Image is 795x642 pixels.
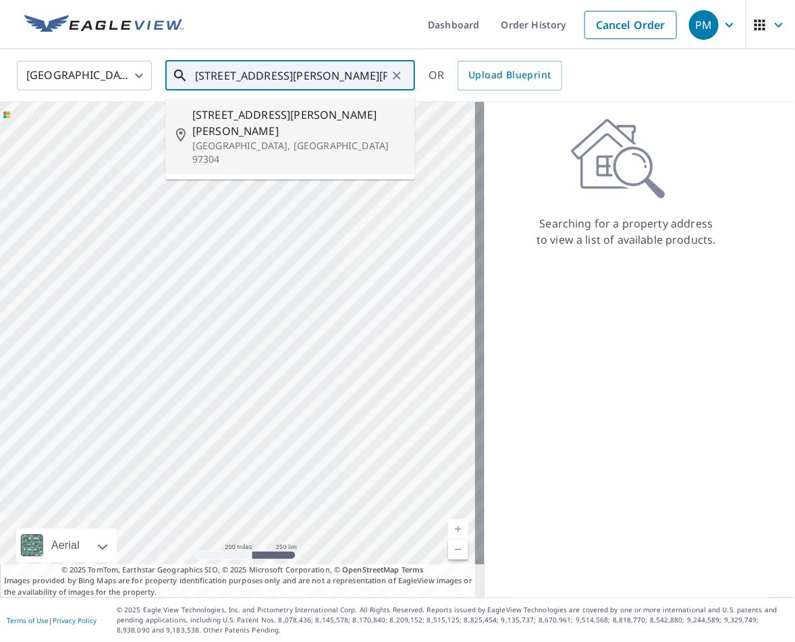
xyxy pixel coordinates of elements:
a: Current Level 5, Zoom In [448,519,468,539]
p: [GEOGRAPHIC_DATA], [GEOGRAPHIC_DATA] 97304 [192,139,404,166]
span: [STREET_ADDRESS][PERSON_NAME][PERSON_NAME] [192,107,404,139]
a: Current Level 5, Zoom Out [448,539,468,560]
span: © 2025 TomTom, Earthstar Geographics SIO, © 2025 Microsoft Corporation, © [61,564,424,576]
a: Privacy Policy [53,616,97,625]
div: OR [429,61,562,90]
div: Aerial [47,529,84,562]
button: Clear [387,66,406,85]
div: Aerial [16,529,117,562]
p: | [7,616,97,624]
p: Searching for a property address to view a list of available products. [536,215,717,248]
span: Upload Blueprint [468,67,551,84]
a: Terms [402,564,424,574]
a: Cancel Order [584,11,677,39]
div: [GEOGRAPHIC_DATA] [17,57,152,95]
a: Upload Blueprint [458,61,561,90]
p: © 2025 Eagle View Technologies, Inc. and Pictometry International Corp. All Rights Reserved. Repo... [117,605,788,635]
input: Search by address or latitude-longitude [195,57,387,95]
img: EV Logo [24,15,184,35]
div: PM [689,10,719,40]
a: Terms of Use [7,616,49,625]
a: OpenStreetMap [342,564,399,574]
